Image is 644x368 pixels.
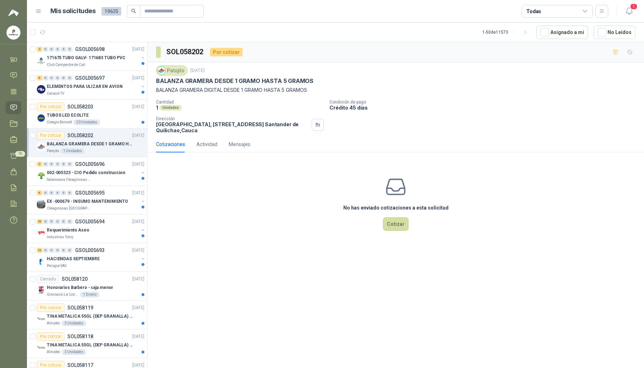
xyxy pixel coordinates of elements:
[15,151,25,157] span: 75
[132,218,144,225] p: [DATE]
[132,276,144,283] p: [DATE]
[27,100,147,128] a: Por cotizarSOL058203[DATE] Company LogoTUBOS LED ECOLITEColegio Bennett20 Unidades
[383,217,409,231] button: Cotizar
[156,116,309,121] p: Dirección
[132,333,144,340] p: [DATE]
[156,77,313,85] p: BALANZA GRAMERA DESDE 1 GRAMO HASTA 5 GRAMOS
[75,76,105,80] p: GSOL005697
[132,132,144,139] p: [DATE]
[49,162,54,167] div: 0
[132,104,144,110] p: [DATE]
[132,75,144,82] p: [DATE]
[132,247,144,254] p: [DATE]
[132,46,144,53] p: [DATE]
[594,26,635,39] button: No Leídos
[67,190,72,195] div: 0
[67,104,93,109] p: SOL058203
[47,256,100,262] p: HACIENDAS SEPTIEMBRE
[75,190,105,195] p: GSOL005695
[37,246,146,269] a: 23 0 0 0 0 0 GSOL005693[DATE] Company LogoHACIENDAS SEPTIEMBREPerugia SAS
[6,149,21,162] a: 75
[47,198,128,205] p: EX -000679 - INSUMO MANTENIMIENTO
[47,227,89,234] p: Requerimiento Aseo
[47,320,60,326] p: Almatec
[43,76,48,80] div: 0
[37,303,65,312] div: Por cotizar
[80,292,99,297] div: 1 Dinero
[157,67,165,74] img: Company Logo
[50,6,96,16] h1: Mis solicitudes
[75,47,105,52] p: GSOL005698
[75,219,105,224] p: GSOL005694
[60,148,85,154] div: 1 Unidades
[37,286,45,295] img: Company Logo
[47,83,122,90] p: ELEMENTOS PARA ULIZAR EN AVION
[47,284,113,291] p: Honorarios Barbero - caja menor
[62,277,88,281] p: SOL058120
[101,7,121,16] span: 19635
[47,313,135,320] p: TINA METALICA 55GL (DEP GRANALLA) CON TAPA
[67,47,72,52] div: 0
[49,248,54,253] div: 0
[37,219,42,224] div: 49
[61,76,66,80] div: 0
[47,342,135,349] p: TINA METALICA 55GL (DEP GRANALLA) CON TAPA
[37,56,45,65] img: Company Logo
[37,275,59,283] div: Cerrado
[37,131,65,140] div: Por cotizar
[131,9,136,13] span: search
[190,67,205,74] p: [DATE]
[156,65,188,76] div: Patojito
[37,217,146,240] a: 49 0 0 0 0 0 GSOL005694[DATE] Company LogoRequerimiento AseoIndustrias Tomy
[37,257,45,266] img: Company Logo
[132,161,144,168] p: [DATE]
[55,190,60,195] div: 0
[27,329,147,358] a: Por cotizarSOL058118[DATE] Company LogoTINA METALICA 55GL (DEP GRANALLA) CON TAPAAlmatec2 Unidades
[37,344,45,352] img: Company Logo
[343,204,449,212] h3: No has enviado cotizaciones a esta solicitud
[7,26,20,39] img: Company Logo
[61,190,66,195] div: 0
[61,248,66,253] div: 0
[47,206,91,211] p: Oleaginosas [GEOGRAPHIC_DATA][PERSON_NAME]
[329,105,641,111] p: Crédito 45 días
[49,190,54,195] div: 0
[67,133,93,138] p: SOL058202
[37,189,146,211] a: 6 0 0 0 0 0 GSOL005695[DATE] Company LogoEX -000679 - INSUMO MANTENIMIENTOOleaginosas [GEOGRAPHIC...
[329,100,641,105] p: Condición de pago
[49,76,54,80] div: 0
[55,219,60,224] div: 0
[27,272,147,301] a: CerradoSOL058120[DATE] Company LogoHonorarios Barbero - caja menorGimnasio La Colina1 Dinero
[43,219,48,224] div: 0
[37,102,65,111] div: Por cotizar
[47,141,135,147] p: BALANZA GRAMERA DESDE 1 GRAMO HASTA 5 GRAMOS
[61,162,66,167] div: 0
[156,140,185,148] div: Cotizaciones
[156,121,309,133] p: [GEOGRAPHIC_DATA], [STREET_ADDRESS] Santander de Quilichao , Cauca
[43,162,48,167] div: 0
[37,85,45,94] img: Company Logo
[526,7,541,15] div: Todas
[47,112,89,119] p: TUBOS LED ECOLITE
[67,334,93,339] p: SOL058118
[75,248,105,253] p: GSOL005693
[37,114,45,122] img: Company Logo
[67,363,93,368] p: SOL058117
[47,91,64,96] p: Caracol TV
[62,349,86,355] div: 2 Unidades
[37,143,45,151] img: Company Logo
[47,119,72,125] p: Colegio Bennett
[37,76,42,80] div: 6
[37,45,146,68] a: 4 0 0 0 0 0 GSOL005698[DATE] Company Logo171675 TUBO GALV- 171683 TUBO PVCClub Campestre de Cali
[27,128,147,157] a: Por cotizarSOL058202[DATE] Company LogoBALANZA GRAMERA DESDE 1 GRAMO HASTA 5 GRAMOSPatojito1 Unid...
[67,162,72,167] div: 0
[43,248,48,253] div: 0
[47,148,59,154] p: Patojito
[37,200,45,208] img: Company Logo
[623,5,635,18] button: 1
[37,160,146,183] a: 3 0 0 0 0 0 GSOL005696[DATE] Company Logo002-005323 - CIO Pedido construccionSalamanca Oleaginosa...
[210,48,243,56] div: Por cotizar
[67,76,72,80] div: 0
[47,263,66,269] p: Perugia SAS
[49,47,54,52] div: 0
